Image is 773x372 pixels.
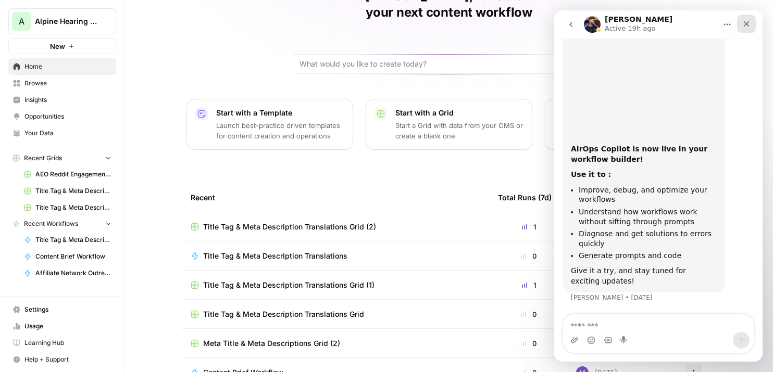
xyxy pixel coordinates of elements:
span: Title Tag & Meta Description Translations Grid (1) [203,280,375,290]
a: Content Brief Workflow [19,248,116,265]
div: Recent [191,183,481,212]
button: New [8,39,116,54]
a: Settings [8,301,116,318]
a: Affiliate Network Outreach [19,265,116,281]
div: Total Runs (7d) [498,183,552,212]
span: Title Tag & Meta Description Translations [35,235,111,245]
span: Title Tag & Meta Description Translations Grid [35,186,111,196]
span: Title Tag & Meta Description Translations [203,251,347,261]
button: Start with a TemplateLaunch best-practice driven templates for content creation and operations [186,99,353,150]
span: Your Data [24,129,111,138]
a: Learning Hub [8,335,116,351]
a: Home [8,58,116,75]
iframe: Intercom live chat [554,10,763,362]
span: New [50,41,65,52]
span: Help + Support [24,355,111,364]
span: Insights [24,95,111,105]
button: Recent Workflows [8,216,116,232]
a: Title Tag & Meta Description Translations Grid (2) [191,222,481,232]
span: Alpine Hearing Protection [35,16,98,27]
button: Workspace: Alpine Hearing Protection [8,8,116,34]
span: Opportunities [24,112,111,121]
a: Meta Title & Meta Descriptions Grid (2) [191,338,481,349]
a: Your Data [8,125,116,142]
button: Help + Support [8,351,116,368]
span: Title Tag & Meta Description Translations Grid (1) [35,203,111,212]
span: Home [24,62,111,71]
div: 0 [498,251,559,261]
a: Title Tag & Meta Description Translations Grid (1) [19,199,116,216]
a: Usage [8,318,116,335]
span: Title Tag & Meta Description Translations Grid [203,309,364,319]
span: Title Tag & Meta Description Translations Grid (2) [203,222,376,232]
span: Meta Title & Meta Descriptions Grid (2) [203,338,340,349]
a: Title Tag & Meta Description Translations [191,251,481,261]
span: Settings [24,305,111,314]
span: Affiliate Network Outreach [35,268,111,278]
p: Launch best-practice driven templates for content creation and operations [216,120,344,141]
a: Title Tag & Meta Description Translations Grid [19,183,116,199]
button: Recent Grids [8,150,116,166]
div: 1 [498,222,559,232]
a: Title Tag & Meta Description Translations Grid [191,309,481,319]
span: Content Brief Workflow [35,252,111,261]
span: AEO Reddit Engagement (1) [35,170,111,179]
p: Start with a Grid [395,108,523,118]
span: Recent Grids [24,153,62,163]
span: Learning Hub [24,338,111,348]
span: Browse [24,79,111,88]
p: Start with a Template [216,108,344,118]
button: Start with a GridStart a Grid with data from your CMS or create a blank one [366,99,532,150]
a: Opportunities [8,108,116,125]
input: What would you like to create today? [300,59,586,69]
span: A [19,15,24,28]
p: Start a Grid with data from your CMS or create a blank one [395,120,523,141]
div: 0 [498,309,559,319]
span: Recent Workflows [24,219,78,228]
a: Title Tag & Meta Description Translations [19,232,116,248]
div: 0 [498,338,559,349]
div: 1 [498,280,559,290]
span: Usage [24,322,111,331]
button: Start with a WorkflowStart a Workflow that combines your data, LLMs and human review [545,99,712,150]
a: AEO Reddit Engagement (1) [19,166,116,183]
a: Title Tag & Meta Description Translations Grid (1) [191,280,481,290]
a: Insights [8,92,116,108]
a: Browse [8,75,116,92]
